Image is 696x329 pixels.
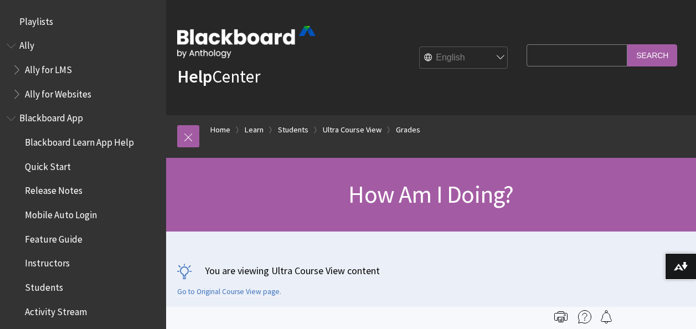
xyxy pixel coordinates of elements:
span: Instructors [25,254,70,269]
img: Print [554,310,568,323]
span: Ally [19,37,34,52]
span: Blackboard Learn App Help [25,133,134,148]
span: Activity Stream [25,302,87,317]
input: Search [627,44,677,66]
a: Learn [245,123,264,137]
a: HelpCenter [177,65,260,88]
span: Mobile Auto Login [25,205,97,220]
a: Students [278,123,308,137]
img: Follow this page [600,310,613,323]
a: Home [210,123,230,137]
span: How Am I Doing? [348,179,513,209]
a: Grades [396,123,420,137]
p: You are viewing Ultra Course View content [177,264,685,277]
a: Go to Original Course View page. [177,287,281,297]
span: Release Notes [25,182,83,197]
nav: Book outline for Playlists [7,12,159,31]
span: Quick Start [25,157,71,172]
span: Ally for LMS [25,60,72,75]
select: Site Language Selector [420,47,508,69]
span: Blackboard App [19,109,83,124]
span: Ally for Websites [25,85,91,100]
a: Ultra Course View [323,123,381,137]
strong: Help [177,65,212,88]
span: Playlists [19,12,53,27]
span: Students [25,278,63,293]
span: Feature Guide [25,230,83,245]
nav: Book outline for Anthology Ally Help [7,37,159,104]
img: More help [578,310,591,323]
img: Blackboard by Anthology [177,26,316,58]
